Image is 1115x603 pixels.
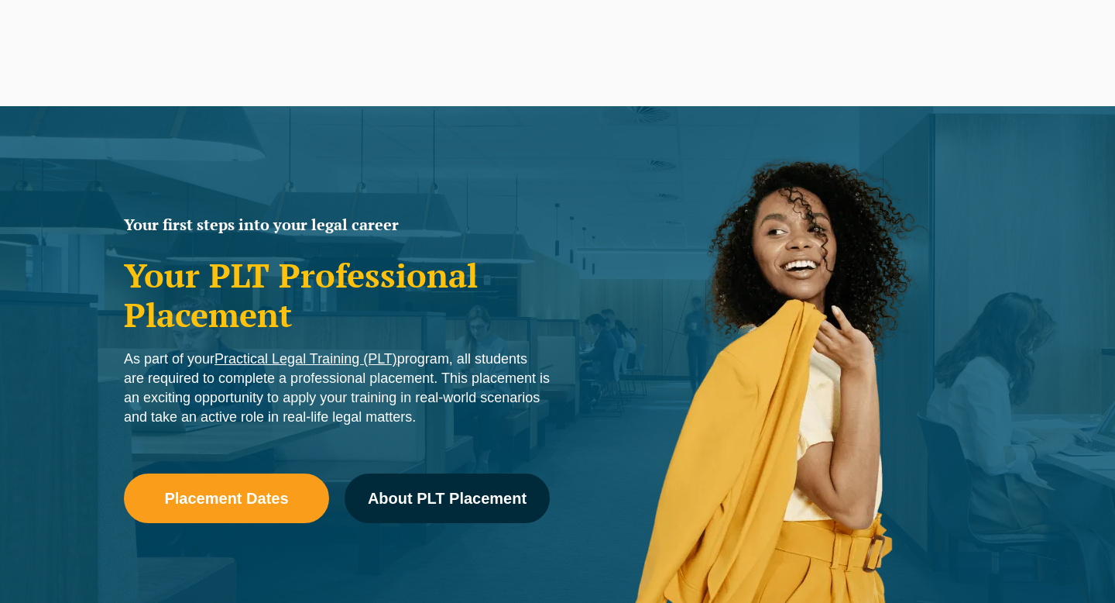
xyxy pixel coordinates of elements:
h2: Your first steps into your legal career [124,217,550,233]
span: Placement Dates [164,491,288,506]
span: About PLT Placement [368,491,527,506]
a: Placement Dates [124,474,329,523]
a: Practical Legal Training (PLT) [214,351,397,367]
h1: Your PLT Professional Placement [124,256,550,334]
span: As part of your program, all students are required to complete a professional placement. This pla... [124,351,550,425]
a: About PLT Placement [345,474,550,523]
